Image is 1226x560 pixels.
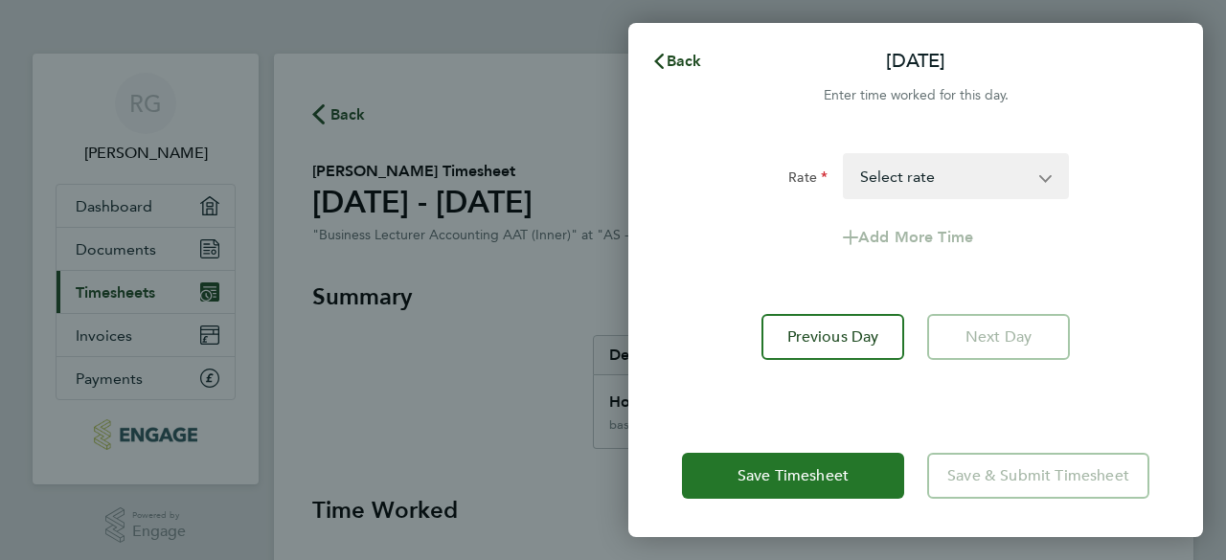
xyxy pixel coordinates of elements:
label: Rate [788,168,828,191]
span: Save Timesheet [738,466,849,485]
span: Previous Day [787,327,879,347]
button: Save Timesheet [682,453,904,499]
button: Back [632,42,721,80]
div: Enter time worked for this day. [628,84,1203,107]
button: Previous Day [761,314,904,360]
p: [DATE] [886,48,945,75]
span: Back [667,52,702,70]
